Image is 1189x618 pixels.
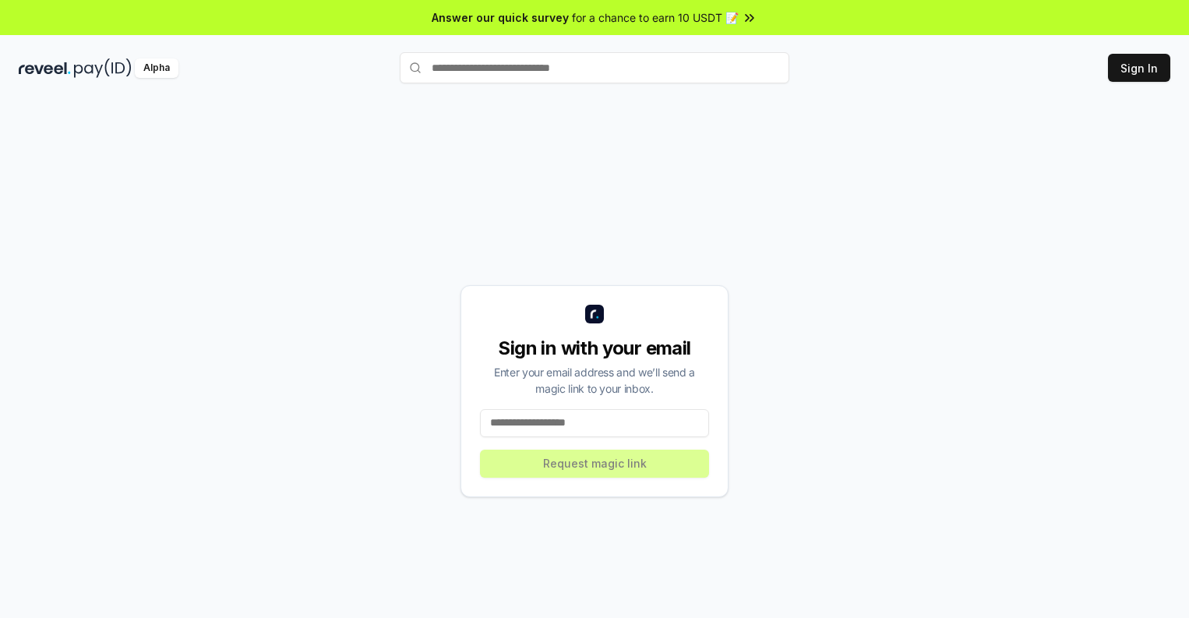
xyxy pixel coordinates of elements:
[480,336,709,361] div: Sign in with your email
[1108,54,1170,82] button: Sign In
[480,364,709,397] div: Enter your email address and we’ll send a magic link to your inbox.
[432,9,569,26] span: Answer our quick survey
[572,9,739,26] span: for a chance to earn 10 USDT 📝
[19,58,71,78] img: reveel_dark
[585,305,604,323] img: logo_small
[135,58,178,78] div: Alpha
[74,58,132,78] img: pay_id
